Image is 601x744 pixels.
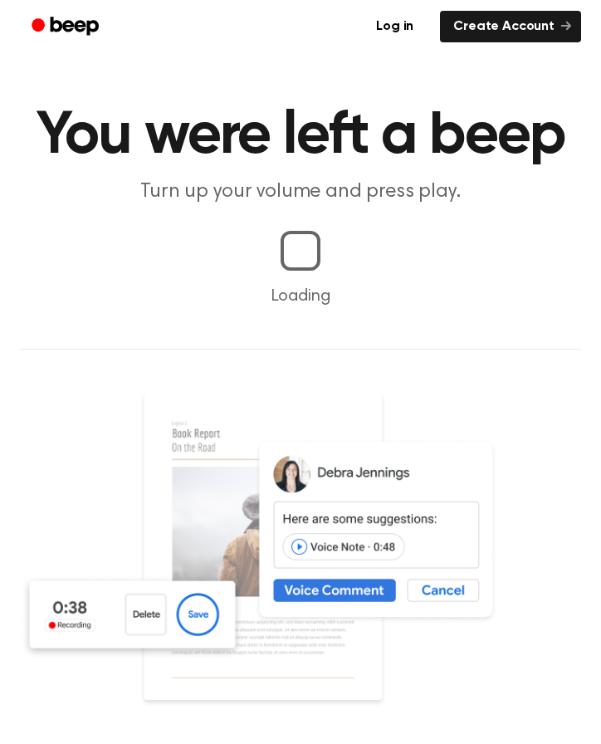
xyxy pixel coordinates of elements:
a: Log in [359,7,430,46]
a: Create Account [440,11,581,42]
p: Loading [20,284,581,309]
h1: You were left a beep [20,106,581,166]
p: Turn up your volume and press play. [20,179,581,204]
a: Beep [20,11,114,43]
